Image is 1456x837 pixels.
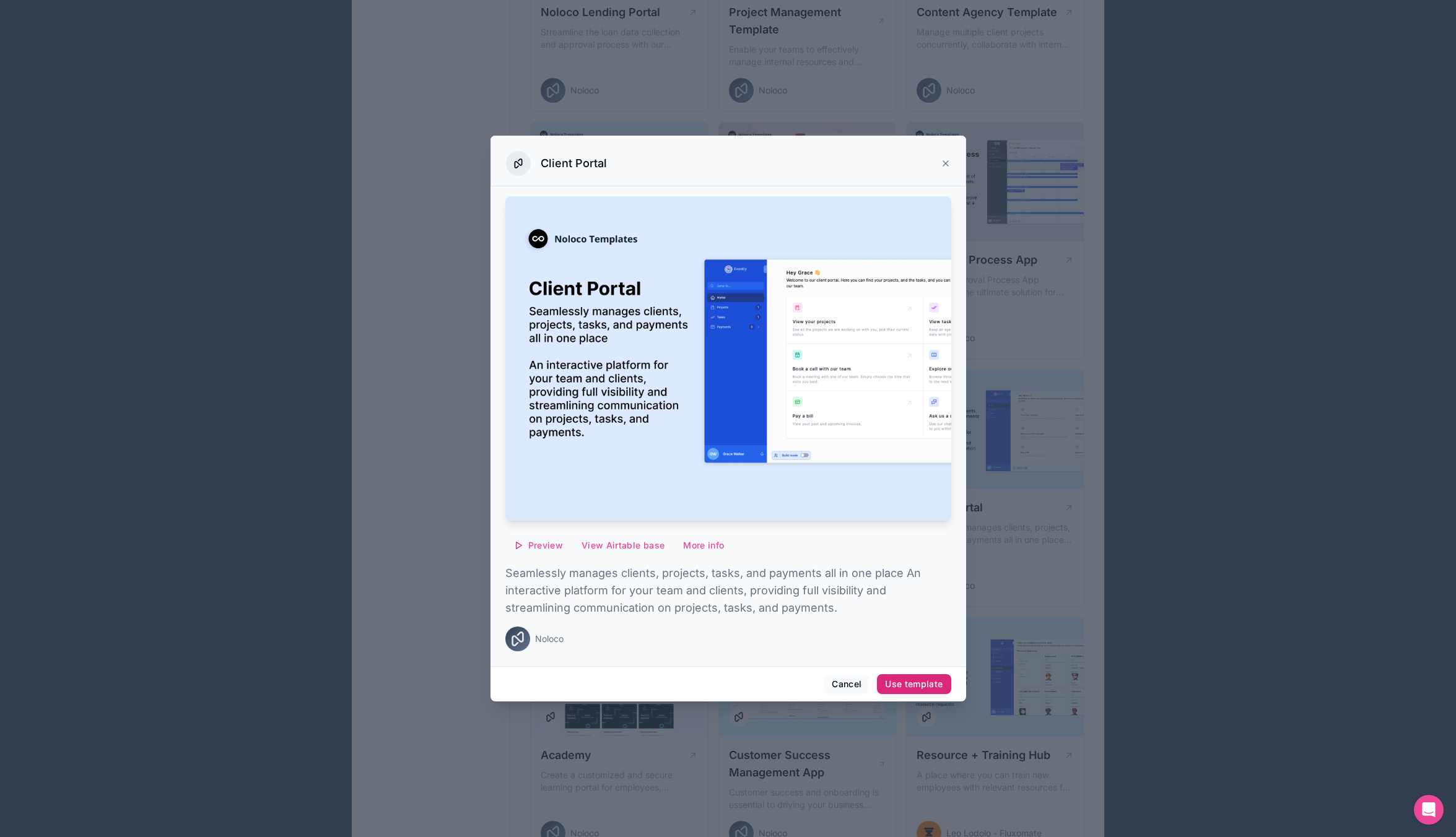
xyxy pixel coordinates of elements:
[505,196,951,521] img: Client Portal
[877,674,951,694] button: Use template
[824,674,870,694] button: Cancel
[1414,795,1444,825] div: Open Intercom Messenger
[505,536,571,555] button: Preview
[505,565,951,617] p: Seamlessly manages clients, projects, tasks, and payments all in one place An interactive platfor...
[535,633,564,645] span: Noloco
[573,536,673,555] button: View Airtable base
[528,540,563,551] span: Preview
[675,536,732,555] button: More info
[885,679,943,690] div: Use template
[541,156,607,171] h3: Client Portal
